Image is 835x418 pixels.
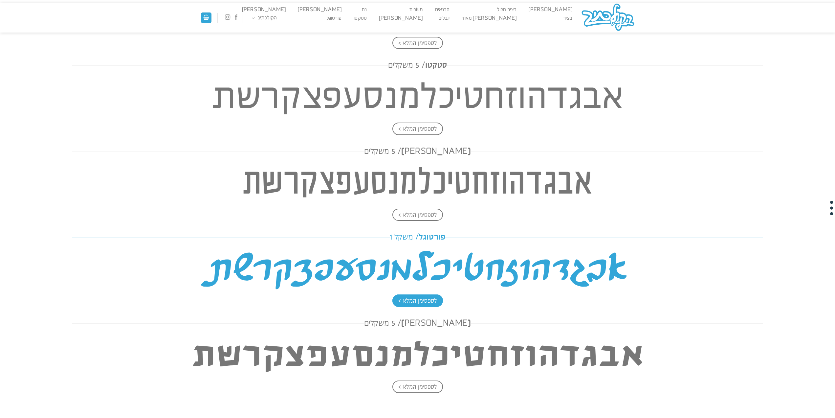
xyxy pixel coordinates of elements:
[72,332,763,380] h4: אבגדהוזחטיכלמנסעפצקרשת
[72,160,763,208] h4: אבגדהוזחטיכלמנסעפצקרשת
[72,60,763,132] a: סטקטו/ 5 משקלים אבגדהוזחטיכלמנסעפצקרשת לספסימן המלא >
[392,123,443,135] span: לספסימן המלא >
[392,381,443,393] span: לספסימן המלא >
[364,318,471,329] span: [PERSON_NAME]
[225,14,230,21] a: עקבו אחרינו באינסטגרם
[239,7,289,13] a: [PERSON_NAME]
[432,7,452,13] a: הבנאים
[376,15,426,22] a: [PERSON_NAME]
[72,246,763,293] h4: אבגדהוזחטיכלמנסעפצקרשת
[525,7,575,13] a: [PERSON_NAME]
[388,60,447,71] span: סטקטו
[392,294,443,307] span: לספסימן המלא >
[249,15,280,21] a: הקולכתיב
[392,37,443,49] span: לספסימן המלא >
[359,7,370,13] a: נח
[364,147,471,157] span: [PERSON_NAME]
[390,232,445,243] span: פורטוגל
[72,147,763,218] a: [PERSON_NAME]/ 5 משקלים אבגדהוזחטיכלמנסעפצקרשת לספסימן המלא >
[581,3,635,33] img: הקולכתיב
[233,14,239,21] a: עקבו אחרינו בפייסבוק
[458,15,519,22] a: [PERSON_NAME] מאוד
[351,15,370,22] a: סטקטו
[72,232,763,304] a: פורטוגל/ משקל 1 אבגדהוזחטיכלמנסעפצקרשת לספסימן המלא >
[295,7,344,13] a: [PERSON_NAME]
[364,319,401,328] span: / 5 משקלים
[390,233,419,242] span: / משקל 1
[323,15,344,22] a: פורטוגל
[392,209,443,221] span: לספסימן המלא >
[388,61,425,70] span: / 5 משקלים
[364,147,401,156] span: / 5 משקלים
[560,15,575,22] a: בציר
[435,15,452,22] a: יובלים
[494,7,519,13] a: בציר חלול
[72,74,763,122] h4: אבגדהוזחטיכלמנסעפצקרשת
[406,7,426,13] a: משׂכית
[72,318,763,390] a: [PERSON_NAME]/ 5 משקלים אבגדהוזחטיכלמנסעפצקרשת לספסימן המלא >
